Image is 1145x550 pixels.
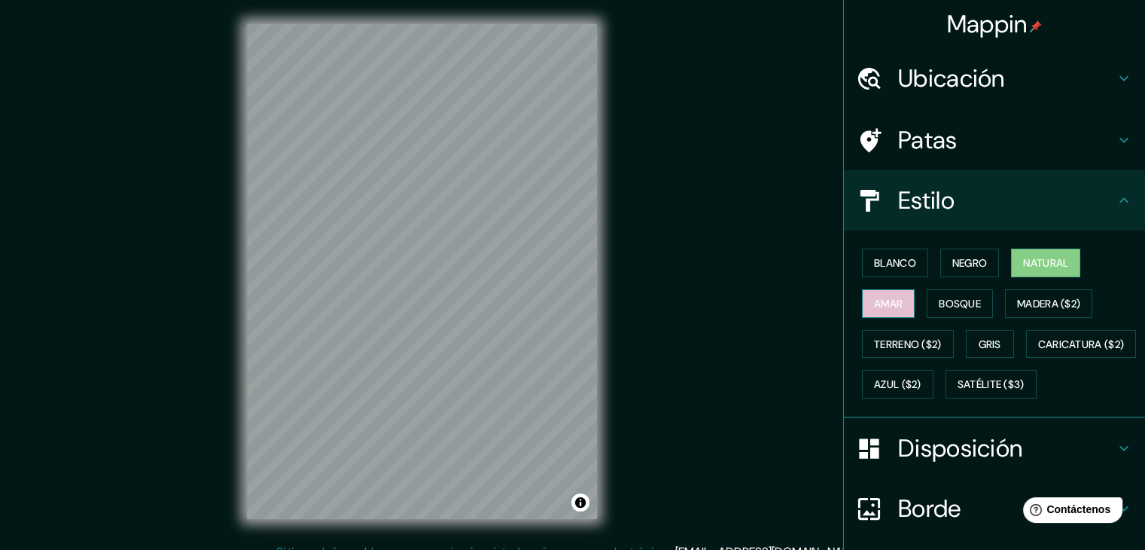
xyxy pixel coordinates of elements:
font: Gris [979,338,1001,351]
font: Mappin [947,8,1028,40]
button: Blanco [862,249,928,277]
font: Ubicación [898,63,1005,94]
font: Satélite ($3) [958,378,1025,392]
button: Caricatura ($2) [1026,330,1137,359]
iframe: Lanzador de widgets de ayuda [1011,491,1128,533]
button: Amar [862,289,915,318]
button: Madera ($2) [1005,289,1092,318]
font: Natural [1023,256,1068,270]
button: Satélite ($3) [946,370,1037,399]
font: Borde [898,493,961,524]
div: Disposición [844,418,1145,478]
button: Terreno ($2) [862,330,954,359]
canvas: Mapa [247,24,597,519]
div: Estilo [844,170,1145,231]
font: Disposición [898,432,1022,464]
font: Madera ($2) [1017,297,1080,310]
div: Patas [844,110,1145,170]
div: Ubicación [844,48,1145,108]
button: Gris [966,330,1014,359]
button: Bosque [927,289,993,318]
div: Borde [844,478,1145,539]
button: Azul ($2) [862,370,933,399]
button: Natural [1011,249,1080,277]
font: Azul ($2) [874,378,921,392]
font: Bosque [939,297,981,310]
font: Patas [898,124,958,156]
button: Negro [940,249,1000,277]
font: Estilo [898,185,955,216]
font: Blanco [874,256,916,270]
button: Activar o desactivar atribución [571,493,589,512]
font: Negro [952,256,988,270]
font: Caricatura ($2) [1038,338,1125,351]
img: pin-icon.png [1030,20,1042,32]
font: Amar [874,297,903,310]
font: Terreno ($2) [874,338,942,351]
